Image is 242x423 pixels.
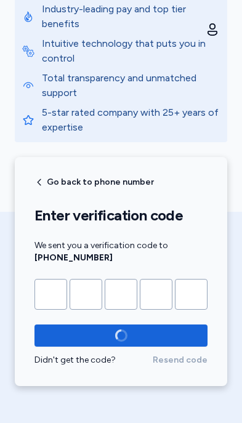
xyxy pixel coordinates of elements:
[34,240,168,263] span: We sent you a verification code to
[34,206,208,225] h1: Enter verification code
[34,354,153,366] div: Didn't get the code?
[34,279,67,310] input: Please enter OTP character 1
[34,252,113,263] strong: [PHONE_NUMBER]
[34,177,154,187] button: Go back to phone number
[153,354,208,366] span: Resend code
[47,178,154,187] span: Go back to phone number
[42,36,220,66] p: Intuitive technology that puts you in control
[42,71,220,100] p: Total transparency and unmatched support
[70,279,102,310] input: Please enter OTP character 2
[105,279,137,310] input: Please enter OTP character 3
[140,279,172,310] input: Please enter OTP character 4
[42,105,220,135] p: 5-star rated company with 25+ years of expertise
[175,279,208,310] input: Please enter OTP character 5
[42,2,220,31] p: Industry-leading pay and top tier benefits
